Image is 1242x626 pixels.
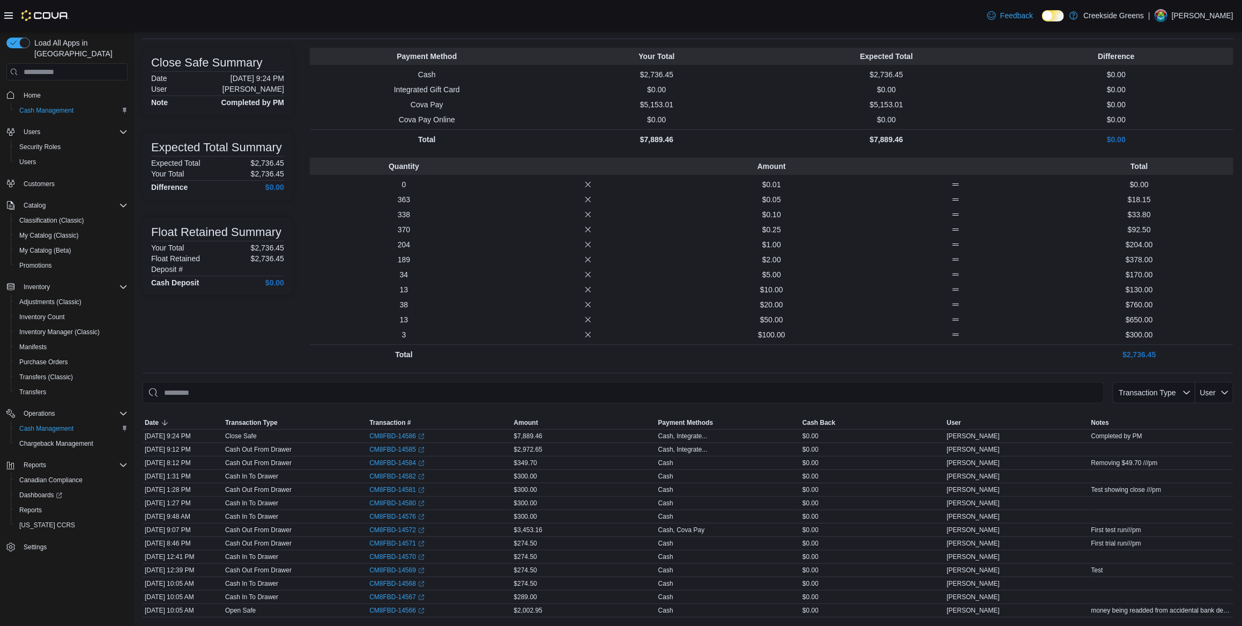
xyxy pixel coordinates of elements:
span: Inventory Count [15,311,128,323]
p: Cash Out From Drawer [225,445,292,454]
span: [PERSON_NAME] [947,445,1000,454]
div: [DATE] 8:12 PM [143,456,223,469]
p: $0.05 [682,194,861,205]
h6: Your Total [151,244,184,252]
button: Users [19,126,44,138]
p: $5.00 [682,269,861,280]
p: $0.00 [774,84,1000,95]
div: [DATE] 1:31 PM [143,470,223,483]
p: $0.00 [1003,69,1229,80]
span: $2,972.65 [514,445,542,454]
a: CM8FBD-14570External link [369,553,425,561]
button: Settings [2,539,132,555]
p: $650.00 [1050,314,1229,325]
h3: Expected Total Summary [151,141,282,154]
button: Notes [1089,416,1233,429]
h3: Close Safe Summary [151,56,263,69]
p: Amount [682,161,861,172]
svg: External link [418,460,425,467]
span: Cash Management [19,424,73,433]
span: My Catalog (Classic) [19,231,79,240]
span: Notes [1091,418,1109,427]
a: CM8FBD-14569External link [369,566,425,575]
a: My Catalog (Classic) [15,229,83,242]
p: 34 [314,269,494,280]
p: Close Safe [225,432,257,440]
button: Transfers (Classic) [11,370,132,385]
p: $2,736.45 [544,69,770,80]
span: Classification (Classic) [19,216,84,225]
span: Cash Management [19,106,73,115]
span: $0.00 [802,499,819,507]
input: Dark Mode [1042,10,1065,21]
button: Adjustments (Classic) [11,294,132,310]
p: Cash In To Drawer [225,499,278,507]
span: Feedback [1000,10,1033,21]
span: Home [19,88,128,101]
span: Payment Methods [658,418,713,427]
span: Chargeback Management [15,437,128,450]
a: Promotions [15,259,56,272]
p: $92.50 [1050,224,1229,235]
span: $300.00 [514,485,537,494]
p: $760.00 [1050,299,1229,310]
a: Feedback [983,5,1037,26]
button: Reports [11,503,132,518]
p: $300.00 [1050,329,1229,340]
p: $0.00 [544,114,770,125]
a: Reports [15,504,46,517]
span: $349.70 [514,459,537,467]
span: Reports [24,461,46,469]
span: Inventory Manager (Classic) [15,326,128,338]
p: $7,889.46 [544,134,770,145]
h6: Expected Total [151,159,200,167]
svg: External link [418,554,425,561]
span: $0.00 [802,432,819,440]
button: Users [11,154,132,170]
svg: External link [418,594,425,601]
span: Settings [24,543,47,551]
p: $0.01 [682,179,861,190]
p: $5,153.01 [544,99,770,110]
p: $0.10 [682,209,861,220]
p: $204.00 [1050,239,1229,250]
svg: External link [418,568,425,574]
span: Dashboards [19,491,62,499]
h6: Date [151,74,167,83]
p: $2.00 [682,254,861,265]
button: [US_STATE] CCRS [11,518,132,533]
p: [PERSON_NAME] [1172,9,1233,22]
p: $2,736.45 [251,254,284,263]
p: [DATE] 9:24 PM [230,74,284,83]
span: [PERSON_NAME] [947,472,1000,481]
span: Transaction Type [1119,388,1176,397]
span: Inventory Manager (Classic) [19,328,100,336]
a: Transfers (Classic) [15,371,77,384]
button: Operations [2,406,132,421]
span: $0.00 [802,485,819,494]
button: Promotions [11,258,132,273]
div: Cash, Integrate... [658,432,708,440]
span: Adjustments (Classic) [15,296,128,308]
p: $20.00 [682,299,861,310]
a: CM8FBD-14581External link [369,485,425,494]
svg: External link [418,487,425,494]
span: Load All Apps in [GEOGRAPHIC_DATA] [30,38,128,59]
button: User [1195,382,1233,403]
p: $0.00 [1003,99,1229,110]
span: Operations [24,409,55,418]
p: $130.00 [1050,284,1229,295]
span: [PERSON_NAME] [947,499,1000,507]
span: Home [24,91,41,100]
p: $5,153.01 [774,99,1000,110]
span: Customers [24,180,55,188]
span: Chargeback Management [19,439,93,448]
button: My Catalog (Beta) [11,243,132,258]
span: $300.00 [514,499,537,507]
p: 370 [314,224,494,235]
a: Customers [19,178,59,190]
button: Inventory [19,281,54,293]
p: Cash [314,69,540,80]
p: $170.00 [1050,269,1229,280]
div: [DATE] 9:24 PM [143,430,223,443]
